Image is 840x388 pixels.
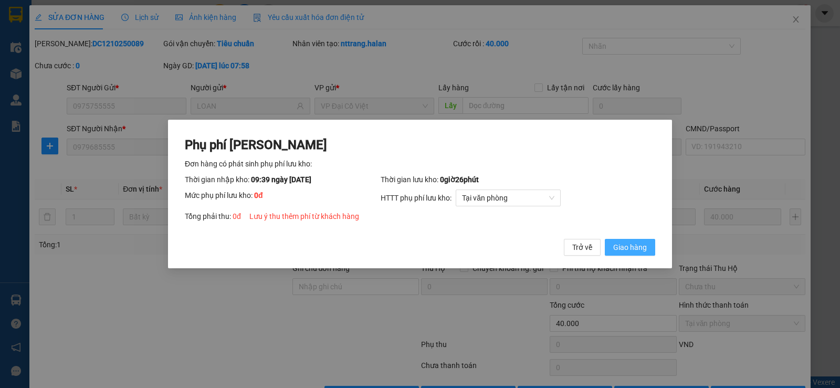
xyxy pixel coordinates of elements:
span: 0 giờ 26 phút [440,175,479,184]
div: Thời gian nhập kho: [185,174,381,185]
span: 0 đ [233,212,241,221]
span: 0 đ [254,191,263,200]
div: Thời gian lưu kho: [381,174,655,185]
b: GỬI : [PERSON_NAME] [13,76,161,93]
span: Giao hàng [613,242,647,253]
span: Trở về [572,242,592,253]
img: logo.jpg [13,13,92,66]
li: 271 - [PERSON_NAME] Tự [PERSON_NAME][GEOGRAPHIC_DATA] - [GEOGRAPHIC_DATA][PERSON_NAME] [98,26,439,52]
div: Tổng phải thu: [185,211,655,222]
button: Trở về [564,239,601,256]
div: HTTT phụ phí lưu kho: [381,190,655,206]
div: Đơn hàng có phát sinh phụ phí lưu kho: [185,158,655,170]
div: Mức phụ phí lưu kho: [185,190,381,206]
span: Lưu ý thu thêm phí từ khách hàng [249,212,359,221]
span: Phụ phí [PERSON_NAME] [185,138,327,152]
span: Tại văn phòng [462,190,554,206]
button: Giao hàng [605,239,655,256]
span: 09:39 ngày [DATE] [251,175,311,184]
